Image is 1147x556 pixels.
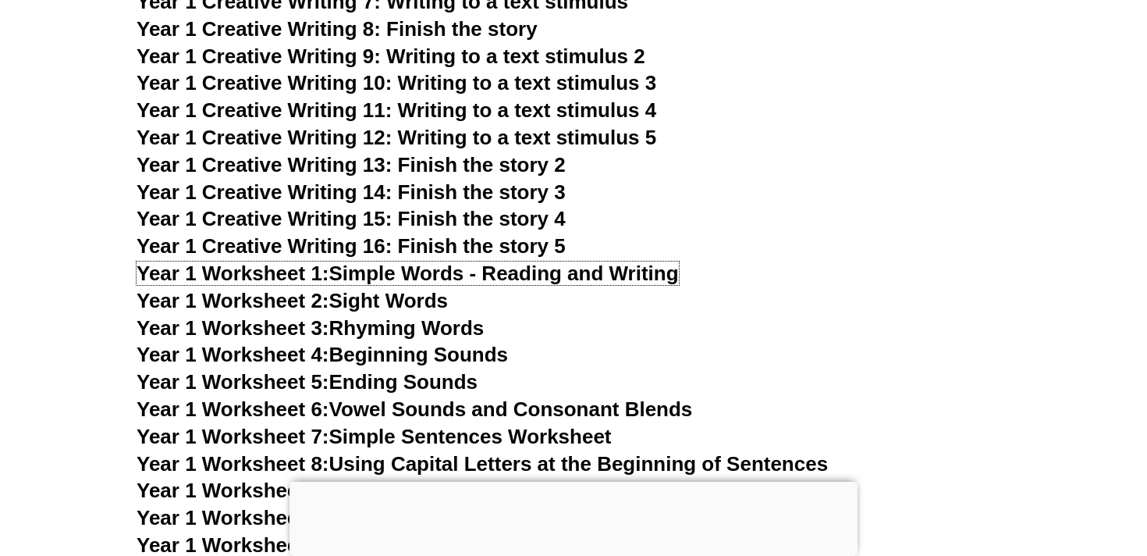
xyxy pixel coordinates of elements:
a: Year 1 Worksheet 9:Punctuation Practice [137,479,531,502]
a: Year 1 Creative Writing 15: Finish the story 4 [137,207,566,230]
iframe: Advertisement [289,482,858,552]
a: Year 1 Worksheet 1:Simple Words - Reading and Writing [137,262,679,285]
a: Year 1 Creative Writing 8: Finish the story [137,17,538,41]
span: Year 1 Worksheet 9: [137,479,329,502]
span: Year 1 Worksheet 8: [137,452,329,476]
span: Year 1 Worksheet 4: [137,343,329,366]
span: Year 1 Worksheet 2: [137,289,329,312]
span: Year 1 Worksheet 10: [137,506,340,529]
a: Year 1 Creative Writing 12: Writing to a text stimulus 5 [137,126,656,149]
span: Year 1 Worksheet 6: [137,397,329,421]
a: Year 1 Creative Writing 13: Finish the story 2 [137,153,566,176]
a: Year 1 Creative Writing 9: Writing to a text stimulus 2 [137,45,645,68]
a: Year 1 Creative Writing 14: Finish the story 3 [137,180,566,204]
a: Year 1 Worksheet 10:Spelling Worksheet [137,506,528,529]
iframe: Chat Widget [879,380,1147,556]
span: Year 1 Worksheet 7: [137,425,329,448]
a: Year 1 Creative Writing 10: Writing to a text stimulus 3 [137,71,656,94]
a: Year 1 Worksheet 5:Ending Sounds [137,370,478,394]
a: Year 1 Worksheet 2:Sight Words [137,289,448,312]
span: Year 1 Worksheet 5: [137,370,329,394]
span: Year 1 Worksheet 3: [137,316,329,340]
a: Year 1 Worksheet 7:Simple Sentences Worksheet [137,425,612,448]
span: Year 1 Worksheet 1: [137,262,329,285]
a: Year 1 Creative Writing 11: Writing to a text stimulus 4 [137,98,656,122]
a: Year 1 Worksheet 4:Beginning Sounds [137,343,508,366]
a: Year 1 Worksheet 3:Rhyming Words [137,316,484,340]
a: Year 1 Worksheet 6:Vowel Sounds and Consonant Blends [137,397,692,421]
a: Year 1 Creative Writing 16: Finish the story 5 [137,234,566,258]
a: Year 1 Worksheet 8:Using Capital Letters at the Beginning of Sentences [137,452,828,476]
